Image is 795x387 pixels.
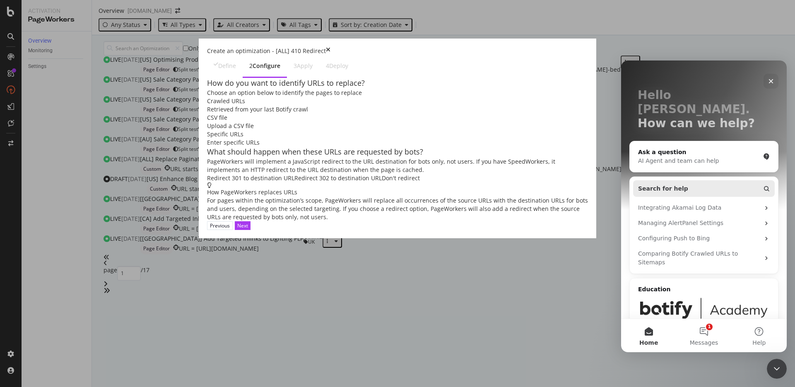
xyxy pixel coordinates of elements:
div: Configure [253,62,280,70]
button: Next [235,221,251,230]
div: Create an optimization - [ALL] 410 Redirect [207,47,326,55]
div: Specific URLs [207,130,588,138]
div: For pages within the optimization’s scope, PageWorkers will replace all occurrences of the source... [207,196,588,221]
div: Apply [297,62,313,71]
div: CSV file [207,114,588,122]
div: Choose an option below to identify the pages to replace [207,89,588,97]
div: Define [218,62,236,71]
div: 2 [249,62,253,70]
div: Next [237,222,248,229]
div: How PageWorkers replaces URLs [207,188,588,196]
iframe: To enrich screen reader interactions, please activate Accessibility in Grammarly extension settings [767,359,787,379]
div: Upload a CSV file [207,122,588,130]
div: PageWorkers will implement a JavaScript redirect to the URL destination for bots only, not users.... [207,157,588,174]
iframe: Intercom live chat [621,60,787,352]
div: Previous [210,222,230,229]
button: Previous [207,221,233,230]
div: times [326,47,330,55]
div: Redirect 301 to destination URL [207,174,294,182]
div: Deploy [329,62,348,71]
div: Enter specific URLs [207,138,588,147]
div: 3 [294,62,297,70]
div: Don't redirect [382,174,420,182]
div: How do you want to identify URLs to replace? [207,78,588,89]
div: What should happen when these URLs are requested by bots? [207,147,588,157]
div: Redirect 302 to destination URL [294,174,382,182]
div: Retrieved from your last Botify crawl [207,105,588,114]
div: Crawled URLs [207,97,588,105]
div: modal [199,39,596,238]
div: 4 [326,62,329,70]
